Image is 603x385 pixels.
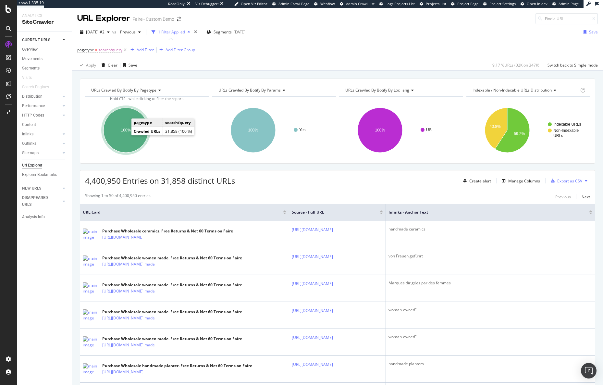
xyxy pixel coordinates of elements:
[102,315,155,321] a: [URL][DOMAIN_NAME] made
[508,178,540,184] div: Manage Columns
[346,1,375,6] span: Admin Crawl List
[292,209,370,215] span: Source - Full URL
[102,282,242,288] div: Purchase Wholesale women made. Free Returns & Net 60 Terms on Faire
[553,128,579,133] text: Non-Indexable
[163,127,195,136] td: 31,858 (100 %)
[248,128,258,132] text: 100%
[99,60,117,70] button: Clear
[102,363,252,369] div: Purchase Wholesale handmade planter. Free Returns & Net 60 Terms on Faire
[83,309,99,321] img: main image
[527,1,548,6] span: Open in dev
[83,209,281,215] span: URL Card
[489,124,500,129] text: 40.8%
[388,307,592,313] div: woman-owned”
[466,102,590,158] div: A chart.
[420,1,446,6] a: Projects List
[521,1,548,6] a: Open in dev
[22,121,67,128] a: Content
[22,37,61,43] a: CURRENT URLS
[22,74,32,81] div: Visits
[589,29,598,35] div: Save
[86,29,105,35] span: 2025 Aug. 4th #2
[426,128,432,132] text: US
[22,19,67,26] div: SiteCrawler
[22,37,50,43] div: CURRENT URLS
[117,29,136,35] span: Previous
[553,133,563,138] text: URLs
[120,60,137,70] button: Save
[582,194,590,200] div: Next
[129,62,137,68] div: Save
[552,1,579,6] a: Admin Page
[22,140,61,147] a: Outlinks
[489,1,516,6] span: Project Settings
[131,127,163,136] td: Crawled URLs
[98,45,122,55] span: search/query
[22,162,42,169] div: Url Explorer
[548,176,582,186] button: Export as CSV
[22,13,67,19] div: Analytics
[473,87,552,93] span: Indexable / Non-Indexable URLs distribution
[344,85,457,95] h4: URLs Crawled By Botify By loc_lang
[157,46,195,54] button: Add Filter Group
[22,214,67,220] a: Analysis Info
[22,93,61,100] a: Distribution
[204,27,248,37] button: Segments[DATE]
[499,177,540,185] button: Manage Columns
[22,194,61,208] a: DISAPPEARED URLS
[77,47,94,53] span: pagetype
[292,361,333,368] a: [URL][DOMAIN_NAME]
[102,261,155,267] a: [URL][DOMAIN_NAME] made
[22,140,36,147] div: Outlinks
[426,1,446,6] span: Projects List
[299,128,306,132] text: Yes
[85,175,235,186] span: 4,400,950 Entries on 31,858 distinct URLs
[83,336,99,348] img: main image
[278,1,309,6] span: Admin Crawl Page
[102,309,242,315] div: Purchase Wholesale women made. Free Returns & Net 60 Terms on Faire
[272,1,309,6] a: Admin Crawl Page
[388,209,579,215] span: Inlinks - Anchor Text
[77,27,112,37] button: [DATE] #2
[22,162,67,169] a: Url Explorer
[168,1,186,6] div: ReadOnly:
[234,29,245,35] div: [DATE]
[457,1,478,6] span: Project Page
[137,47,154,53] div: Add Filter
[292,227,333,233] a: [URL][DOMAIN_NAME]
[102,228,233,234] div: Purchase Wholesale ceramics. Free Returns & Net 60 Terms on Faire
[102,255,242,261] div: Purchase Wholesale women made. Free Returns & Net 60 Terms on Faire
[22,131,61,138] a: Inlinks
[581,27,598,37] button: Save
[128,46,154,54] button: Add Filter
[22,65,40,72] div: Segments
[218,87,281,93] span: URLs Crawled By Botify By params
[83,363,99,375] img: main image
[22,84,49,91] div: Search Engines
[77,60,96,70] button: Apply
[22,121,36,128] div: Content
[102,234,143,241] a: [URL][DOMAIN_NAME]
[212,102,336,158] svg: A chart.
[22,131,33,138] div: Inlinks
[85,102,209,158] div: A chart.
[158,29,185,35] div: 1 Filter Applied
[86,62,96,68] div: Apply
[22,150,61,156] a: Sitemaps
[90,85,203,95] h4: URLs Crawled By Botify By pagetype
[110,96,184,101] span: Hold CTRL while clicking to filter the report.
[375,128,385,132] text: 100%
[388,280,592,286] div: Marques dirigées par des femmes
[83,229,99,240] img: main image
[292,280,333,287] a: [URL][DOMAIN_NAME]
[379,1,415,6] a: Logs Projects List
[131,118,163,127] td: pagetype
[102,288,155,294] a: [URL][DOMAIN_NAME] made
[471,85,579,95] h4: Indexable / Non-Indexable URLs Distribution
[345,87,409,93] span: URLs Crawled By Botify By loc_lang
[22,93,43,100] div: Distribution
[545,60,598,70] button: Switch back to Simple mode
[339,102,463,158] svg: A chart.
[535,13,598,24] input: Find a URL
[451,1,478,6] a: Project Page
